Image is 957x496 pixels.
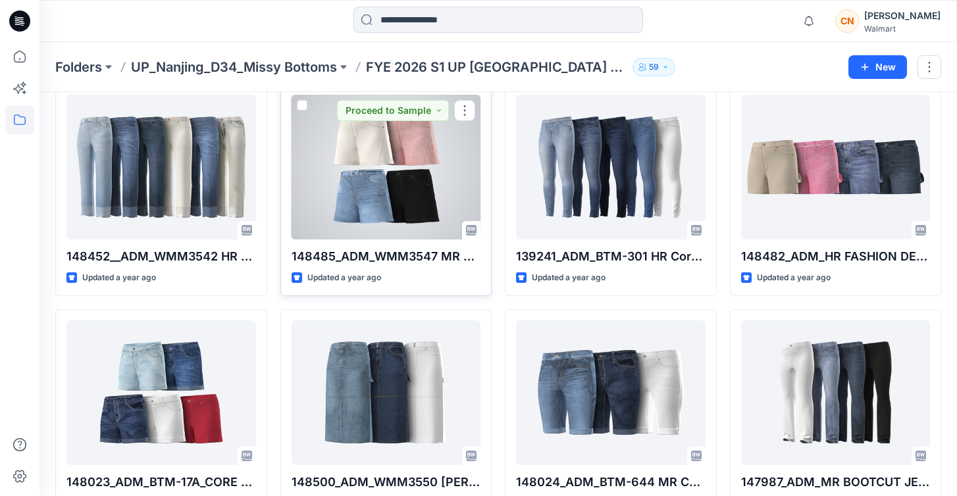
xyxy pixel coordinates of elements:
a: 148023_ADM_BTM-17A_CORE ROLL CUFF SHORT [66,320,256,465]
p: FYE 2026 S1 UP [GEOGRAPHIC_DATA] [PERSON_NAME] [366,58,627,76]
p: Updated a year ago [757,271,831,285]
div: CN [835,9,859,33]
a: 148452__ADM_WMM3542 HR STRAIGHT LEG W CUFF_4.20.2024 [66,95,256,239]
p: 148452__ADM_WMM3542 HR STRAIGHT LEG W CUFF_[DATE] [66,247,256,266]
p: 59 [649,60,659,74]
a: 148482_ADM_HR FASHION DENIM SHORT_WMM3546 4.22.2024 [741,95,931,239]
button: New [848,55,907,79]
p: 148500_ADM_WMM3550 [PERSON_NAME] Denim Skirt [DATE] [292,473,481,491]
p: 148024_ADM_BTM-644 MR Core Bermuda [DATE] [516,473,706,491]
a: 139241_ADM_BTM-301 HR Core Skinny 4.22.24 [516,95,706,239]
p: 139241_ADM_BTM-301 HR Core Skinny [DATE] [516,247,706,266]
a: 148485_ADM_WMM3547 MR A_LINE SHORT_5.5_4.20.2024 [292,95,481,239]
a: Folders [55,58,102,76]
a: 148500_ADM_WMM3550 HR Carpenter Denim Skirt 4.19.2024 [292,320,481,465]
p: Updated a year ago [82,271,156,285]
p: Updated a year ago [307,271,381,285]
button: 59 [633,58,675,76]
p: 147987_ADM_MR BOOTCUT JEAN_WMM3538 [DATE] [741,473,931,491]
div: [PERSON_NAME] [864,8,941,24]
p: Updated a year ago [532,271,606,285]
a: UP_Nanjing_D34_Missy Bottoms [131,58,337,76]
a: 148024_ADM_BTM-644 MR Core Bermuda 4.30.24 [516,320,706,465]
p: 148023_ADM_BTM-17A_CORE ROLL CUFF SHORT [66,473,256,491]
div: Walmart [864,24,941,34]
p: 148482_ADM_HR FASHION DENIM SHORT_WMM3546 [DATE] [741,247,931,266]
p: 148485_ADM_WMM3547 MR A_LINE SHORT_5.5_4.20.2024 [292,247,481,266]
a: 147987_ADM_MR BOOTCUT JEAN_WMM3538 4.15.2024 [741,320,931,465]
